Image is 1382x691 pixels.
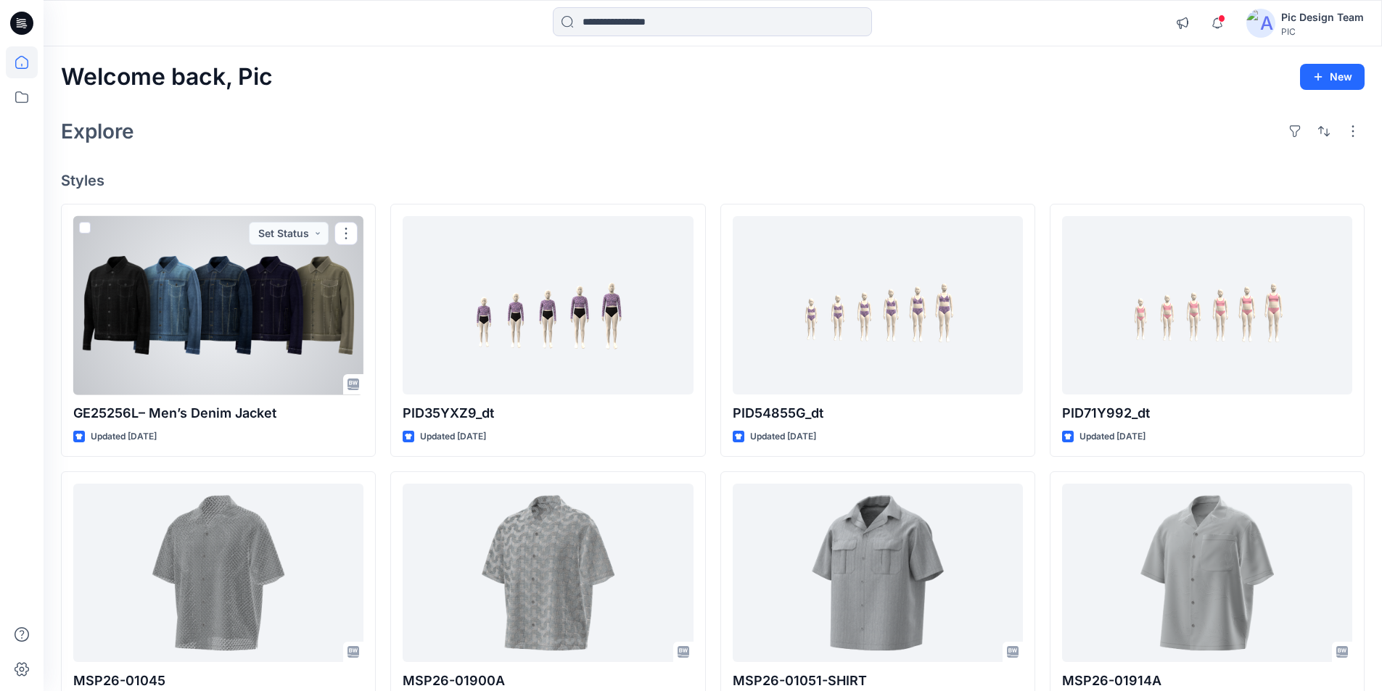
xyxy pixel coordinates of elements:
h4: Styles [61,172,1365,189]
img: avatar [1246,9,1275,38]
a: PID71Y992_dt [1062,216,1352,395]
p: Updated [DATE] [91,429,157,444]
a: MSP26-01045 [73,484,363,663]
p: MSP26-01900A [403,671,693,691]
a: PID35YXZ9_dt [403,216,693,395]
a: PID54855G_dt [733,216,1023,395]
p: Updated [DATE] [750,429,816,444]
p: Updated [DATE] [1079,429,1146,444]
p: PID71Y992_dt [1062,403,1352,423]
p: PID35YXZ9_dt [403,403,693,423]
div: Pic Design Team [1281,9,1364,26]
a: MSP26-01914A [1062,484,1352,663]
a: MSP26-01051-SHIRT [733,484,1023,663]
p: GE25256L– Men’s Denim Jacket [73,403,363,423]
p: MSP26-01051-SHIRT [733,671,1023,691]
button: New [1300,64,1365,90]
p: MSP26-01914A [1062,671,1352,691]
h2: Welcome back, Pic [61,64,273,91]
p: MSP26-01045 [73,671,363,691]
h2: Explore [61,120,134,143]
p: Updated [DATE] [420,429,486,444]
a: GE25256L– Men’s Denim Jacket [73,216,363,395]
a: MSP26-01900A [403,484,693,663]
div: PIC [1281,26,1364,37]
p: PID54855G_dt [733,403,1023,423]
